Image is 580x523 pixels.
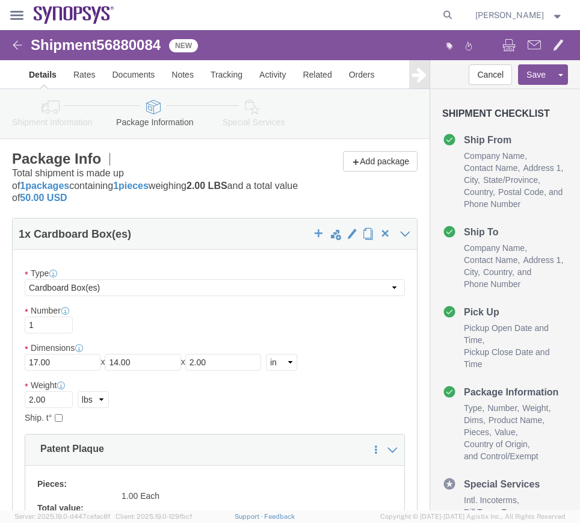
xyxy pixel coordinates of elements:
[380,512,566,522] span: Copyright © [DATE]-[DATE] Agistix Inc., All Rights Reserved
[116,513,192,520] span: Client: 2025.19.0-129fbcf
[475,8,564,22] button: [PERSON_NAME]
[14,513,110,520] span: Server: 2025.19.0-d447cefac8f
[235,513,265,520] a: Support
[264,513,295,520] a: Feedback
[475,8,544,22] span: Caleb Jackson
